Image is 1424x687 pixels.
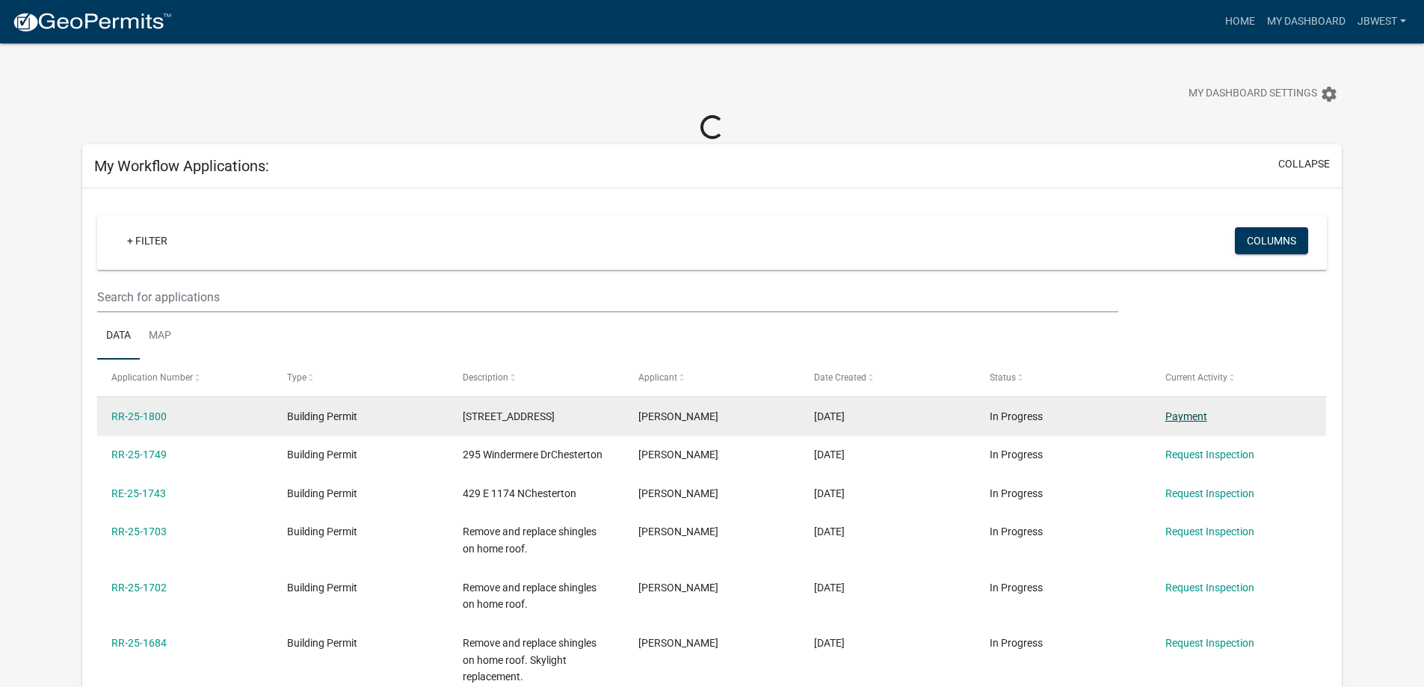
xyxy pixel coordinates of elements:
span: 429 E 1174 NChesterton [463,487,576,499]
span: 09/10/2025 [814,487,845,499]
span: Building Permit [287,449,357,460]
a: Request Inspection [1165,637,1254,649]
span: Remove and replace shingles on home roof. Skylight replacement. [463,637,597,683]
span: Building Permit [287,410,357,422]
datatable-header-cell: Applicant [624,360,800,395]
span: 436 Pembroke RdValparaiso [463,410,555,422]
datatable-header-cell: Application Number [97,360,273,395]
span: In Progress [990,449,1043,460]
span: Jeff Wesolowski [638,449,718,460]
span: In Progress [990,410,1043,422]
span: Type [287,372,306,383]
a: Request Inspection [1165,449,1254,460]
a: Data [97,312,140,360]
a: Request Inspection [1165,582,1254,594]
a: Request Inspection [1165,487,1254,499]
span: 09/10/2025 [814,449,845,460]
span: Date Created [814,372,866,383]
span: Jeff Wesolowski [638,582,718,594]
span: In Progress [990,637,1043,649]
span: 09/08/2025 [814,582,845,594]
span: Application Number [111,372,193,383]
button: My Dashboard Settingssettings [1177,79,1350,108]
span: Current Activity [1165,372,1227,383]
a: Map [140,312,180,360]
a: RR-25-1684 [111,637,167,649]
span: 09/16/2025 [814,410,845,422]
a: My Dashboard [1261,7,1351,36]
a: Payment [1165,410,1207,422]
span: Remove and replace shingles on home roof. [463,582,597,611]
button: collapse [1278,156,1330,172]
a: Request Inspection [1165,526,1254,537]
span: Status [990,372,1016,383]
span: Building Permit [287,637,357,649]
button: Columns [1235,227,1308,254]
span: Building Permit [287,526,357,537]
span: Applicant [638,372,677,383]
datatable-header-cell: Date Created [800,360,975,395]
a: jbwest [1351,7,1412,36]
span: Jeff Wesolowski [638,487,718,499]
span: Description [463,372,508,383]
span: 09/04/2025 [814,637,845,649]
a: RE-25-1743 [111,487,166,499]
datatable-header-cell: Status [975,360,1150,395]
span: Jeff Wesolowski [638,637,718,649]
span: Building Permit [287,582,357,594]
datatable-header-cell: Description [449,360,624,395]
a: Home [1219,7,1261,36]
a: RR-25-1749 [111,449,167,460]
span: 09/08/2025 [814,526,845,537]
input: Search for applications [97,282,1118,312]
span: Building Permit [287,487,357,499]
span: Jeff Wesolowski [638,410,718,422]
a: RR-25-1702 [111,582,167,594]
a: RR-25-1800 [111,410,167,422]
a: + Filter [115,227,179,254]
datatable-header-cell: Type [273,360,449,395]
datatable-header-cell: Current Activity [1150,360,1326,395]
span: 295 Windermere DrChesterton [463,449,602,460]
span: Remove and replace shingles on home roof. [463,526,597,555]
span: In Progress [990,582,1043,594]
a: RR-25-1703 [111,526,167,537]
h5: My Workflow Applications: [94,157,269,175]
span: In Progress [990,526,1043,537]
i: settings [1320,85,1338,103]
span: My Dashboard Settings [1189,85,1317,103]
span: Jeff Wesolowski [638,526,718,537]
span: In Progress [990,487,1043,499]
